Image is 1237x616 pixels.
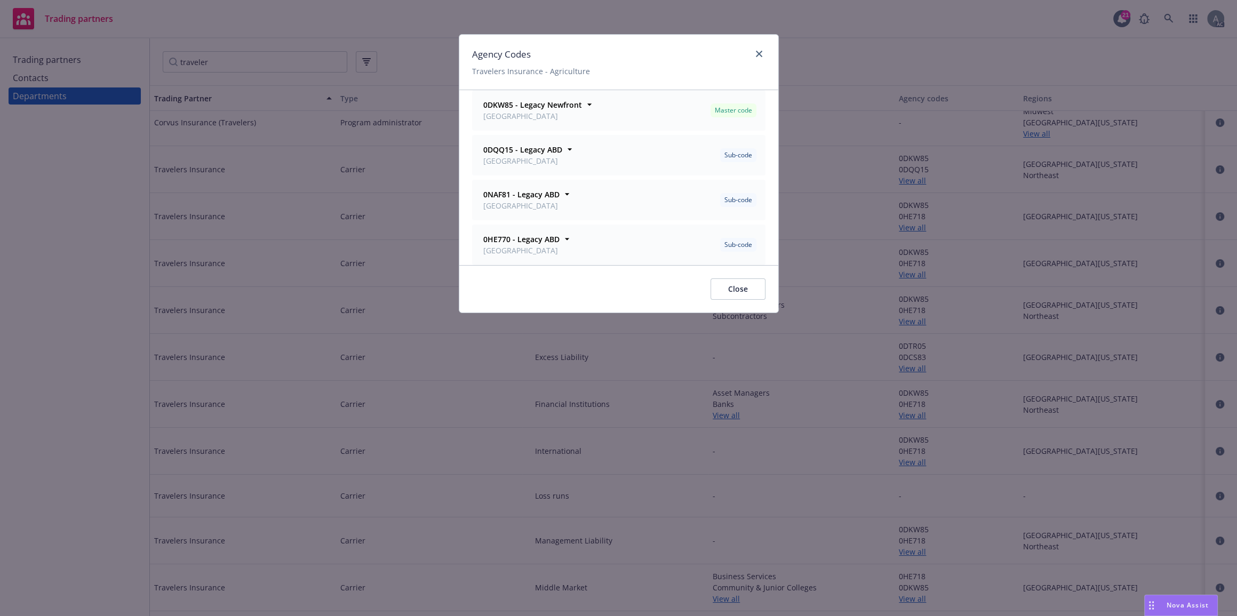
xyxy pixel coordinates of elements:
[472,66,590,77] span: Travelers Insurance - Agriculture
[483,234,560,244] strong: 0HE770 - Legacy ABD
[472,47,590,61] h1: Agency Codes
[1145,595,1158,615] div: Drag to move
[483,200,560,211] span: [GEOGRAPHIC_DATA]
[483,155,562,166] span: [GEOGRAPHIC_DATA]
[1144,595,1218,616] button: Nova Assist
[1167,601,1209,610] span: Nova Assist
[483,110,582,122] span: [GEOGRAPHIC_DATA]
[724,240,752,250] span: Sub-code
[483,189,560,199] strong: 0NAF81 - Legacy ABD
[711,278,765,300] button: Close
[753,47,765,60] a: close
[483,100,582,110] strong: 0DKW85 - Legacy Newfront
[483,145,562,155] strong: 0DQQ15 - Legacy ABD
[724,150,752,160] span: Sub-code
[483,245,560,256] span: [GEOGRAPHIC_DATA]
[715,106,752,115] span: Master code
[724,195,752,205] span: Sub-code
[728,284,748,294] span: Close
